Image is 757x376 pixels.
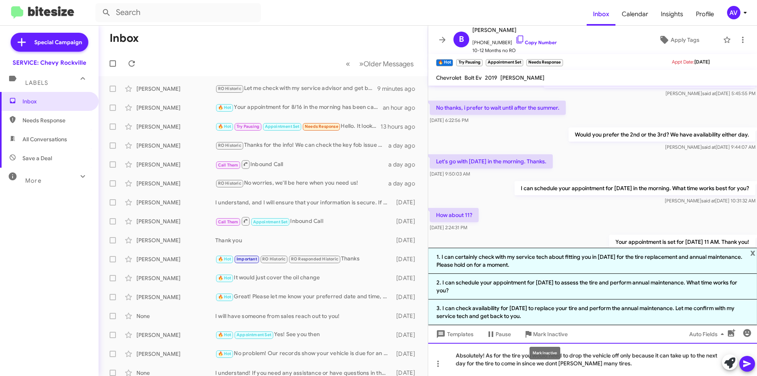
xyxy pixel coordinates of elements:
span: 🔥 Hot [218,105,231,110]
span: Labels [25,79,48,86]
li: 1. I can certainly check with my service tech about fitting you in [DATE] for the tire replacemen... [428,248,757,274]
div: No worries, we'll be here when you need us! [215,179,388,188]
p: Your appointment is set for [DATE] 11 AM. Thank you! [609,235,755,249]
span: Appointment Set [237,332,271,337]
span: said at [702,144,716,150]
span: Needs Response [305,124,338,129]
div: I will have someone from sales reach out to you! [215,312,392,320]
div: Thanks [215,254,392,264]
small: Try Pausing [456,59,482,66]
span: [PERSON_NAME] [DATE] 5:45:55 PM [666,90,755,96]
div: [PERSON_NAME] [136,350,215,358]
span: Inbox [22,97,89,105]
div: [DATE] [392,217,421,225]
span: Appointment Set [265,124,300,129]
span: [PERSON_NAME] [500,74,544,81]
div: [DATE] [392,350,421,358]
a: Inbox [587,3,615,26]
div: Mark Inactive [530,347,560,359]
button: Templates [428,327,480,341]
span: Templates [434,327,474,341]
div: [DATE] [392,274,421,282]
span: RO Responded Historic [291,256,338,262]
div: [PERSON_NAME] [136,85,215,93]
div: Yes! See you then [215,330,392,339]
button: Previous [341,56,355,72]
div: [DATE] [392,312,421,320]
p: No thanks, i prefer to wait until after the summer. [430,101,566,115]
div: Inbound Call [215,216,392,226]
div: [DATE] [392,198,421,206]
div: Absolutely! As for the tire you would need to drop the vehicle off only because it can take up to... [428,343,757,376]
span: [DATE] 6:22:56 PM [430,117,468,123]
div: [DATE] [392,293,421,301]
span: [PHONE_NUMBER] [472,35,557,47]
div: a day ago [388,142,421,150]
span: Insights [654,3,690,26]
div: [DATE] [392,236,421,244]
nav: Page navigation example [341,56,418,72]
div: No problem! Our records show your vehicle is due for an oil change, tire rotation, and multipoint... [215,349,392,358]
span: B [459,33,464,46]
div: SERVICE: Chevy Rockville [13,59,86,67]
div: [PERSON_NAME] [136,331,215,339]
div: Thank you [215,236,392,244]
div: Thanks for the info! We can check the key fob issue during your visit, But it is recommended to d... [215,141,388,150]
span: 🔥 Hot [218,351,231,356]
small: Needs Response [526,59,563,66]
div: [PERSON_NAME] [136,236,215,244]
div: Inbound Call [215,159,388,169]
p: How about 11? [430,208,479,222]
span: Call Them [218,219,239,224]
div: [PERSON_NAME] [136,180,215,187]
span: [PERSON_NAME] [DATE] 10:31:32 AM [665,198,755,204]
span: Special Campaign [34,38,82,46]
span: Pause [496,327,511,341]
span: [PERSON_NAME] [472,25,557,35]
div: Hello. It looks like i may need to have a tire replaced. If i brought the car in [DATE] ([DATE]),... [215,122,380,131]
div: a day ago [388,161,421,168]
span: said at [701,198,715,204]
a: Calendar [615,3,654,26]
span: Older Messages [364,60,414,68]
div: None [136,312,215,320]
button: Pause [480,327,517,341]
span: 🔥 Hot [218,275,231,281]
input: Search [95,3,261,22]
span: 🔥 Hot [218,332,231,337]
div: [PERSON_NAME] [136,198,215,206]
span: Important [237,256,257,262]
span: More [25,177,41,184]
small: Appointment Set [486,59,523,66]
span: 🔥 Hot [218,294,231,299]
p: Would you prefer the 2nd or the 3rd? We have availability either day. [569,127,755,142]
span: » [359,59,364,69]
button: AV [720,6,748,19]
div: Let me check with my service advisor and get back to you. [215,84,377,93]
span: 10-12 Months no RO [472,47,557,54]
div: [PERSON_NAME] [136,161,215,168]
div: [PERSON_NAME] [136,274,215,282]
span: RO Historic [218,86,241,91]
span: Appointment Set [253,219,288,224]
a: Special Campaign [11,33,88,52]
button: Next [354,56,418,72]
div: [PERSON_NAME] [136,104,215,112]
a: Profile [690,3,720,26]
span: RO Historic [218,143,241,148]
div: I understand, and I will ensure that your information is secure. If you need assistance with your... [215,198,392,206]
div: [DATE] [392,255,421,263]
span: Mark Inactive [533,327,568,341]
div: It would just cover the oil change [215,273,392,282]
span: « [346,59,350,69]
span: Try Pausing [237,124,259,129]
div: [PERSON_NAME] [136,217,215,225]
span: said at [702,90,716,96]
span: Auto Fields [689,327,727,341]
span: Needs Response [22,116,89,124]
span: RO Historic [218,181,241,186]
h1: Inbox [110,32,139,45]
span: RO Historic [262,256,285,262]
span: [DATE] 2:24:31 PM [430,224,467,230]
